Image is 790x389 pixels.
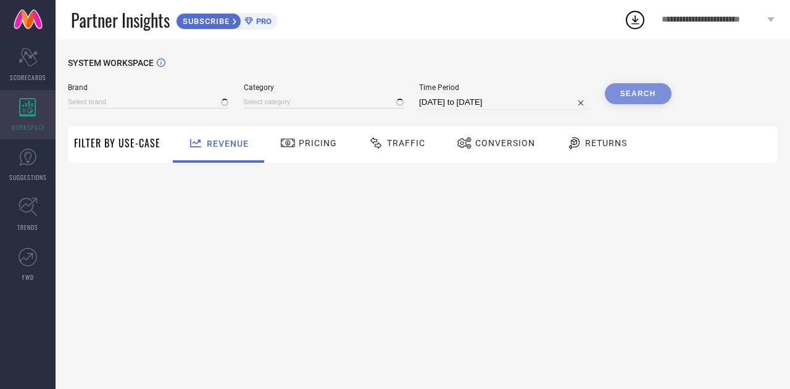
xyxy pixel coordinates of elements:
input: Select brand [68,96,228,109]
span: Time Period [419,83,589,92]
span: WORKSPACE [11,123,45,132]
span: Returns [585,138,627,148]
span: SYSTEM WORKSPACE [68,58,154,68]
span: Conversion [475,138,535,148]
span: Revenue [207,139,249,149]
span: SUGGESTIONS [9,173,47,182]
span: Filter By Use-Case [74,136,160,150]
input: Select category [244,96,404,109]
span: Brand [68,83,228,92]
span: Partner Insights [71,7,170,33]
span: Category [244,83,404,92]
span: PRO [253,17,272,26]
input: Select time period [419,95,589,110]
div: Open download list [624,9,646,31]
a: SUBSCRIBEPRO [176,10,278,30]
span: Pricing [299,138,337,148]
span: TRENDS [17,223,38,232]
span: SCORECARDS [10,73,46,82]
span: SUBSCRIBE [177,17,233,26]
span: FWD [22,272,34,282]
span: Traffic [387,138,425,148]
